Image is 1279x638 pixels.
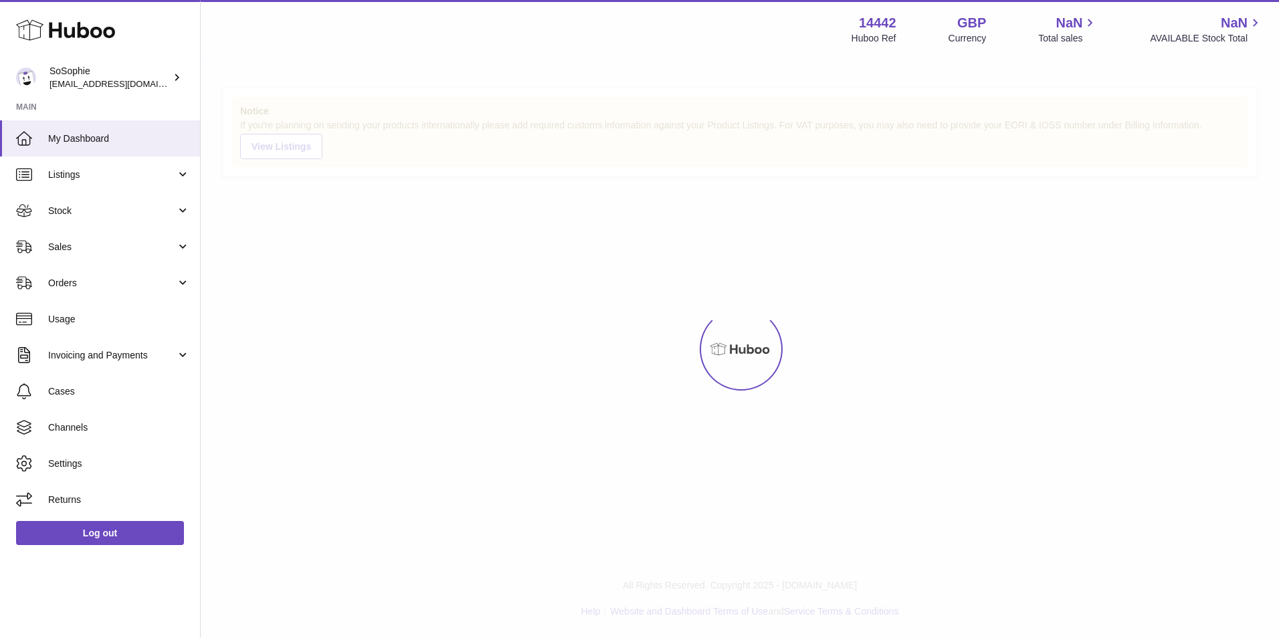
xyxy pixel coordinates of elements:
[48,169,176,181] span: Listings
[48,385,190,398] span: Cases
[1221,14,1248,32] span: NaN
[48,205,176,217] span: Stock
[852,32,896,45] div: Huboo Ref
[1038,14,1098,45] a: NaN Total sales
[1150,14,1263,45] a: NaN AVAILABLE Stock Total
[48,241,176,253] span: Sales
[16,521,184,545] a: Log out
[48,494,190,506] span: Returns
[1056,14,1082,32] span: NaN
[48,132,190,145] span: My Dashboard
[1150,32,1263,45] span: AVAILABLE Stock Total
[50,78,197,89] span: [EMAIL_ADDRESS][DOMAIN_NAME]
[949,32,987,45] div: Currency
[48,313,190,326] span: Usage
[1038,32,1098,45] span: Total sales
[48,457,190,470] span: Settings
[957,14,986,32] strong: GBP
[859,14,896,32] strong: 14442
[16,68,36,88] img: internalAdmin-14442@internal.huboo.com
[48,277,176,290] span: Orders
[48,421,190,434] span: Channels
[48,349,176,362] span: Invoicing and Payments
[50,65,170,90] div: SoSophie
